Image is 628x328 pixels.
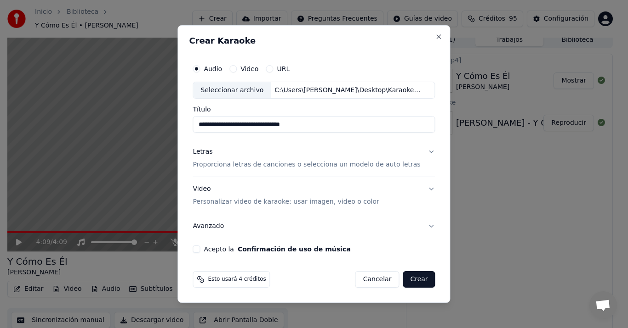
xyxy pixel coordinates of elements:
[277,66,290,72] label: URL
[193,106,435,113] label: Título
[189,37,439,45] h2: Crear Karaoke
[204,66,222,72] label: Audio
[193,82,271,99] div: Seleccionar archivo
[193,161,420,170] p: Proporciona letras de canciones o selecciona un modelo de auto letras
[193,214,435,238] button: Avanzado
[193,148,212,157] div: Letras
[403,271,435,288] button: Crear
[193,185,379,207] div: Video
[208,276,266,283] span: Esto usará 4 créditos
[193,178,435,214] button: VideoPersonalizar video de karaoke: usar imagen, video o color
[204,246,350,252] label: Acepto la
[193,197,379,206] p: Personalizar video de karaoke: usar imagen, video o color
[240,66,258,72] label: Video
[193,140,435,177] button: LetrasProporciona letras de canciones o selecciona un modelo de auto letras
[355,271,400,288] button: Cancelar
[271,86,427,95] div: C:\Users\[PERSON_NAME]\Desktop\Karaokes\Cafe Tacuba - Aunque no sea conmigo.wav
[238,246,351,252] button: Acepto la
